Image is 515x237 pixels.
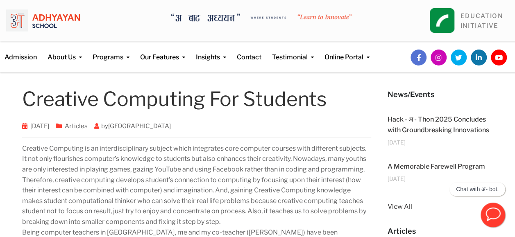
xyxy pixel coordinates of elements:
[388,89,493,100] h5: News/Events
[196,41,226,62] a: Insights
[140,41,185,62] a: Our Features
[388,226,493,237] h5: Articles
[93,41,129,62] a: Programs
[388,176,406,182] span: [DATE]
[461,12,503,29] a: EDUCATIONINITIATIVE
[388,115,489,134] a: Hack - अ - Thon 2025 Concludes with Groundbreaking Innovations
[108,122,171,130] a: [GEOGRAPHIC_DATA]
[6,6,80,35] img: logo
[5,41,37,62] a: Admission
[91,122,174,130] span: by
[48,41,82,62] a: About Us
[65,122,88,130] a: Articles
[324,41,370,62] a: Online Portal
[430,8,454,33] img: square_leapfrog
[388,163,485,170] a: A Memorable Farewell Program
[171,14,352,22] img: A Bata Adhyayan where students learn to Innovate
[237,41,261,62] a: Contact
[22,89,372,109] h1: Creative Computing For Students
[388,139,406,145] span: [DATE]
[272,41,314,62] a: Testimonial
[388,201,493,212] a: View All
[30,122,49,130] a: [DATE]
[456,186,499,193] p: Chat with अ- bot.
